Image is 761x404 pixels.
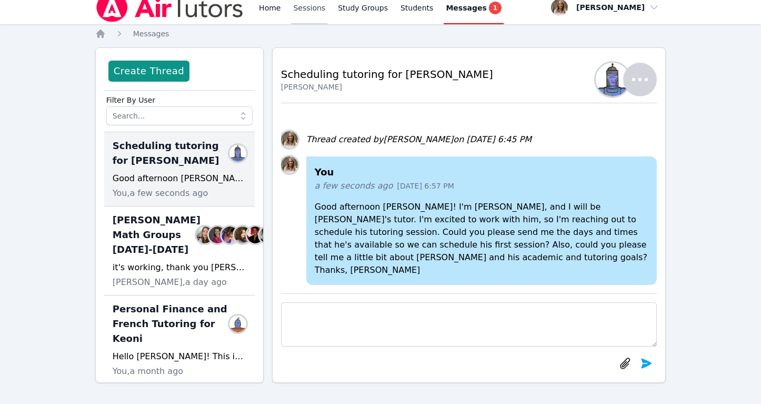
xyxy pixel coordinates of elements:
img: Nicole Magnifico [229,145,246,162]
img: Johnicia Haynes [247,226,264,243]
span: You, a few seconds ago [113,187,208,200]
div: it's working, thank you [PERSON_NAME]! :) [113,261,246,274]
span: You, a month ago [113,365,183,378]
h2: Scheduling tutoring for [PERSON_NAME] [281,67,493,82]
a: Messages [133,28,169,39]
div: [PERSON_NAME] Math Groups [DATE]-[DATE]Sarah BenzingerRebecca MillerAlexis AsiamaDiana CarleJohni... [104,206,255,295]
div: Scheduling tutoring for [PERSON_NAME]Nicole MagnificoGood afternoon [PERSON_NAME]! I'm [PERSON_NA... [104,132,255,206]
button: Create Thread [108,61,189,82]
span: [PERSON_NAME], a day ago [113,276,227,289]
span: Scheduling tutoring for [PERSON_NAME] [113,139,234,168]
img: Sandra Davis [281,156,298,173]
span: Personal Finance and French Tutoring for Keoni [113,302,234,346]
p: Good afternoon [PERSON_NAME]! I'm [PERSON_NAME], and I will be [PERSON_NAME]'s tutor. I'm excited... [315,201,649,277]
img: Sarah Benzinger [196,226,213,243]
label: Filter By User [106,91,253,106]
span: Messages [446,3,486,13]
h4: You [315,165,649,180]
span: a few seconds ago [315,180,393,192]
div: Thread created by [PERSON_NAME] on [DATE] 6:45 PM [306,133,532,146]
span: Messages [133,29,169,38]
div: Hello [PERSON_NAME]! This is [PERSON_NAME] and I will be [PERSON_NAME]'s tutor for Personal Finan... [113,350,246,363]
input: Search... [106,106,253,125]
span: [PERSON_NAME] Math Groups [DATE]-[DATE] [113,213,201,257]
img: Alexis Asiama [222,226,238,243]
nav: Breadcrumb [95,28,666,39]
div: [PERSON_NAME] [281,82,493,92]
div: Good afternoon [PERSON_NAME]! I'm [PERSON_NAME], and I will be [PERSON_NAME]'s tutor. I'm excited... [113,172,246,185]
img: Diana Carle [234,226,251,243]
img: Rebecca Miller [209,226,226,243]
button: Nicole Magnifico [602,63,657,96]
img: Sandra Davis [281,131,298,148]
img: Michelle Dalton [259,226,276,243]
div: Personal Finance and French Tutoring for KeoniNausicaa RamponyHello [PERSON_NAME]! This is [PERSO... [104,295,255,385]
img: Nicole Magnifico [596,63,629,96]
span: 1 [489,2,502,14]
img: Nausicaa Rampony [229,316,246,332]
span: [DATE] 6:57 PM [397,181,454,191]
